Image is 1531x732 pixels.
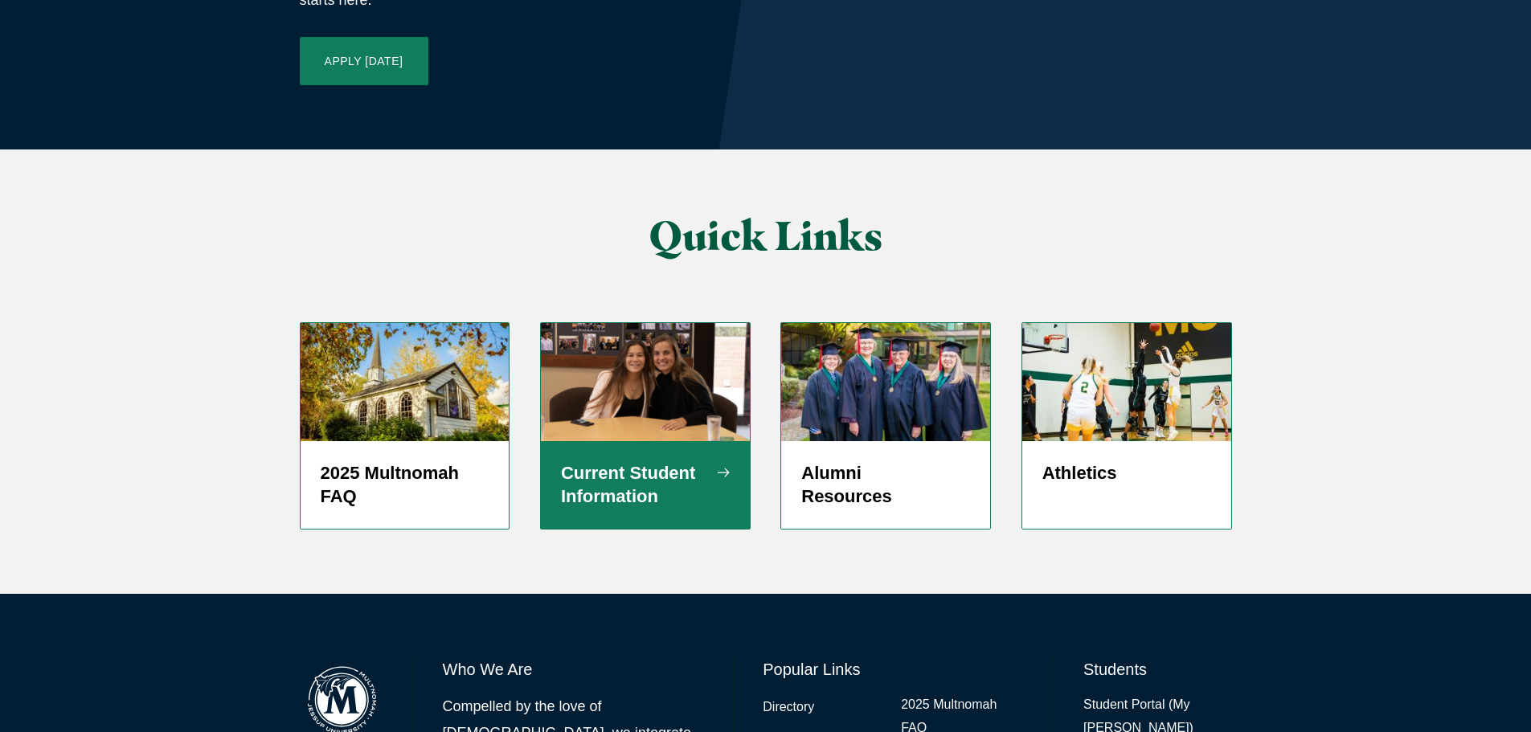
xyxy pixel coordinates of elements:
[321,461,489,509] h5: 2025 Multnomah FAQ
[1083,658,1231,681] h6: Students
[780,322,991,530] a: 50 Year Alumni 2019 Alumni Resources
[460,214,1071,258] h2: Quick Links
[541,323,750,440] img: screenshot-2024-05-27-at-1.37.12-pm
[1042,461,1211,485] h5: Athletics
[540,322,751,530] a: screenshot-2024-05-27-at-1.37.12-pm Current Student Information
[443,658,705,681] h6: Who We Are
[763,658,1025,681] h6: Popular Links
[300,37,428,85] a: Apply [DATE]
[300,322,510,530] a: Prayer Chapel in Fall 2025 Multnomah FAQ
[801,461,970,509] h5: Alumni Resources
[301,323,510,440] img: Prayer Chapel in Fall
[1022,323,1231,440] img: WBBALL_WEB
[1021,322,1232,530] a: Women's Basketball player shooting jump shot Athletics
[561,461,730,509] h5: Current Student Information
[781,323,990,440] img: 50 Year Alumni 2019
[763,696,814,719] a: Directory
